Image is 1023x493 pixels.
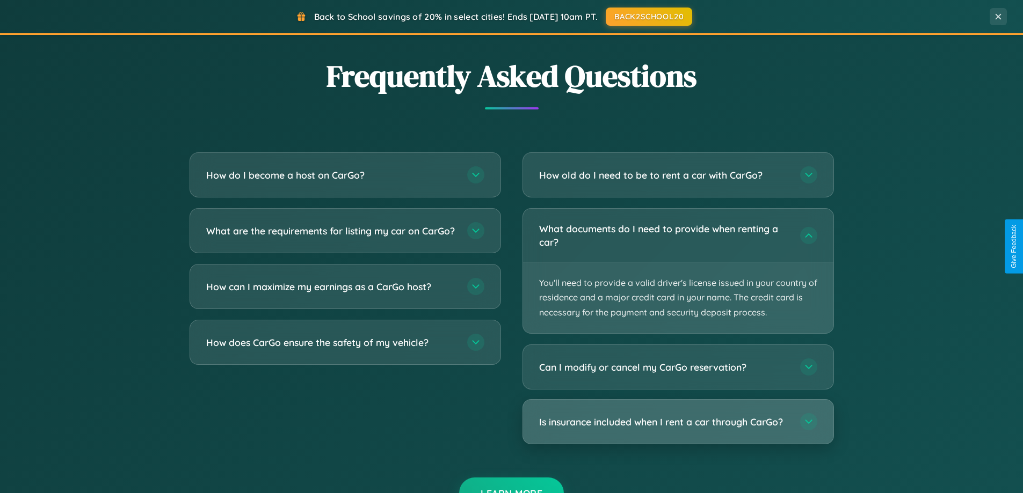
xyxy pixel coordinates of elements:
h3: How old do I need to be to rent a car with CarGo? [539,168,789,182]
h3: What documents do I need to provide when renting a car? [539,222,789,248]
h3: How can I maximize my earnings as a CarGo host? [206,280,456,293]
h3: How do I become a host on CarGo? [206,168,456,182]
h2: Frequently Asked Questions [190,55,834,97]
h3: What are the requirements for listing my car on CarGo? [206,224,456,238]
h3: Is insurance included when I rent a car through CarGo? [539,415,789,429]
button: BACK2SCHOOL20 [606,8,692,26]
span: Back to School savings of 20% in select cities! Ends [DATE] 10am PT. [314,11,598,22]
h3: Can I modify or cancel my CarGo reservation? [539,360,789,374]
p: You'll need to provide a valid driver's license issued in your country of residence and a major c... [523,262,833,333]
h3: How does CarGo ensure the safety of my vehicle? [206,336,456,349]
div: Give Feedback [1010,225,1018,268]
